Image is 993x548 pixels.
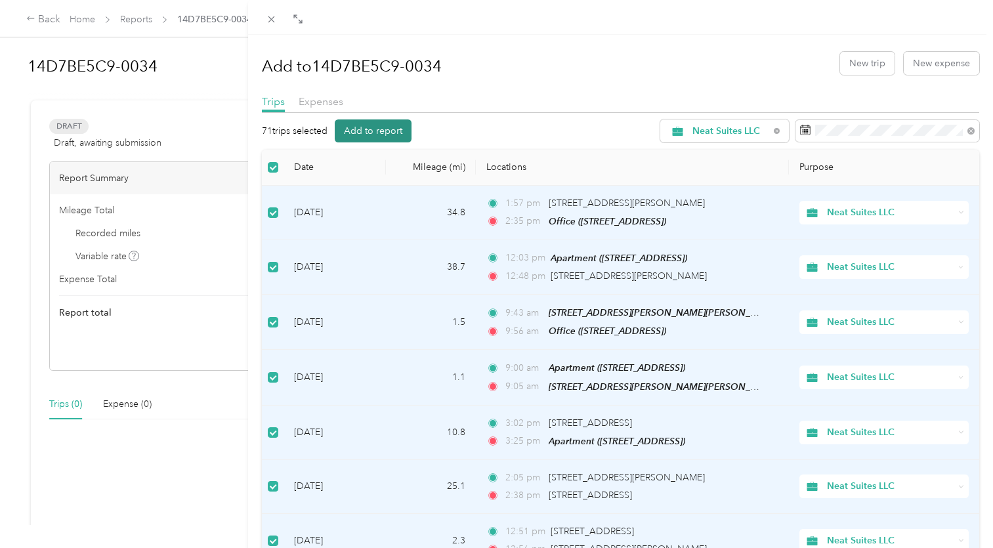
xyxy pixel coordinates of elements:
[549,307,828,318] span: [STREET_ADDRESS][PERSON_NAME][PERSON_NAME][US_STATE])
[904,52,979,75] button: New expense
[386,350,476,405] td: 1.1
[386,295,476,350] td: 1.5
[505,434,543,448] span: 3:25 pm
[919,474,993,548] iframe: Everlance-gr Chat Button Frame
[827,370,954,385] span: Neat Suites LLC
[827,315,954,329] span: Neat Suites LLC
[827,205,954,220] span: Neat Suites LLC
[505,471,543,485] span: 2:05 pm
[284,150,386,186] th: Date
[262,95,285,108] span: Trips
[386,186,476,240] td: 34.8
[549,326,666,336] span: Office ([STREET_ADDRESS])
[386,150,476,186] th: Mileage (mi)
[551,526,634,537] span: [STREET_ADDRESS]
[299,95,343,108] span: Expenses
[840,52,895,75] button: New trip
[284,406,386,460] td: [DATE]
[549,216,666,226] span: Office ([STREET_ADDRESS])
[386,240,476,295] td: 38.7
[262,124,327,138] p: 71 trips selected
[284,295,386,350] td: [DATE]
[386,406,476,460] td: 10.8
[335,119,412,142] button: Add to report
[549,436,685,446] span: Apartment ([STREET_ADDRESS])
[505,361,543,375] span: 9:00 am
[284,460,386,514] td: [DATE]
[284,186,386,240] td: [DATE]
[505,379,543,394] span: 9:05 am
[692,127,769,136] span: Neat Suites LLC
[549,362,685,373] span: Apartment ([STREET_ADDRESS])
[505,416,543,431] span: 3:02 pm
[505,324,543,339] span: 9:56 am
[827,260,954,274] span: Neat Suites LLC
[262,51,442,82] h1: Add to 14D7BE5C9-0034
[505,269,545,284] span: 12:48 pm
[284,240,386,295] td: [DATE]
[505,214,543,228] span: 2:35 pm
[505,251,545,265] span: 12:03 pm
[549,417,632,429] span: [STREET_ADDRESS]
[476,150,789,186] th: Locations
[505,524,545,539] span: 12:51 pm
[551,270,707,282] span: [STREET_ADDRESS][PERSON_NAME]
[505,196,543,211] span: 1:57 pm
[549,198,705,209] span: [STREET_ADDRESS][PERSON_NAME]
[549,490,632,501] span: [STREET_ADDRESS]
[551,253,687,263] span: Apartment ([STREET_ADDRESS])
[386,460,476,514] td: 25.1
[549,381,828,392] span: [STREET_ADDRESS][PERSON_NAME][PERSON_NAME][US_STATE])
[789,150,979,186] th: Purpose
[284,350,386,405] td: [DATE]
[505,306,543,320] span: 9:43 am
[549,472,705,483] span: [STREET_ADDRESS][PERSON_NAME]
[505,488,543,503] span: 2:38 pm
[827,479,954,494] span: Neat Suites LLC
[827,425,954,440] span: Neat Suites LLC
[827,534,954,548] span: Neat Suites LLC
